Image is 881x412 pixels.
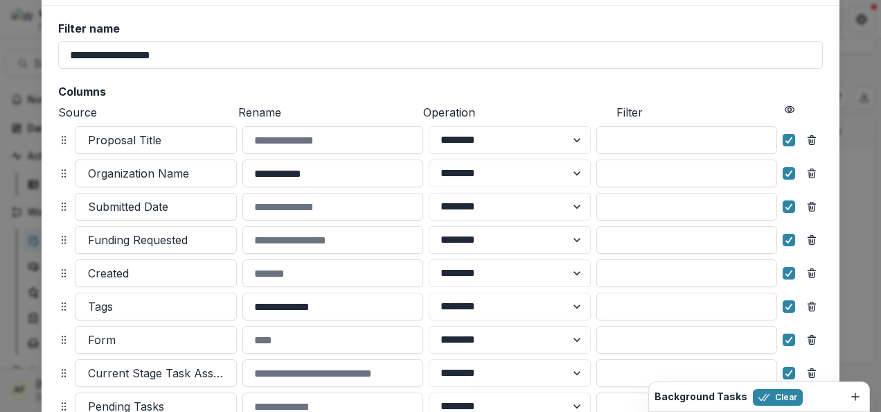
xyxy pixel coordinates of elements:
[801,196,823,218] button: Remove column
[801,262,823,284] button: Remove column
[801,295,823,318] button: Remove column
[616,104,778,121] p: Filter
[58,85,823,98] h2: Columns
[655,391,747,403] h2: Background Tasks
[423,104,611,121] p: Operation
[801,129,823,151] button: Remove column
[801,329,823,351] button: Remove column
[238,104,417,121] p: Rename
[58,104,233,121] p: Source
[753,389,803,406] button: Clear
[801,362,823,384] button: Remove column
[58,22,815,35] label: Filter name
[801,229,823,251] button: Remove column
[847,388,864,405] button: Dismiss
[801,162,823,184] button: Remove column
